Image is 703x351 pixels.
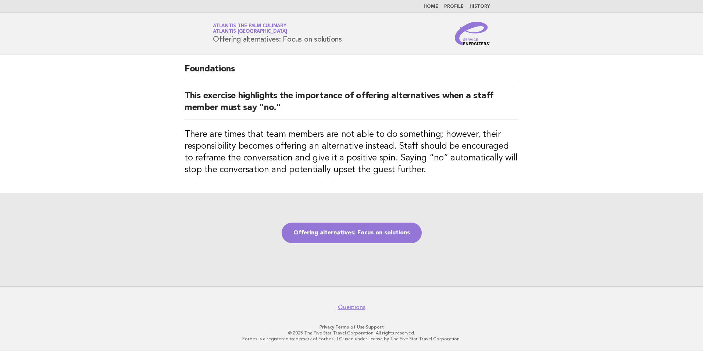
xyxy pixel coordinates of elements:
[213,29,287,34] span: Atlantis [GEOGRAPHIC_DATA]
[455,22,490,45] img: Service Energizers
[444,4,464,9] a: Profile
[320,325,334,330] a: Privacy
[126,336,577,342] p: Forbes is a registered trademark of Forbes LLC used under license by The Five Star Travel Corpora...
[424,4,438,9] a: Home
[126,324,577,330] p: · ·
[213,24,342,43] h1: Offering alternatives: Focus on solutions
[126,330,577,336] p: © 2025 The Five Star Travel Corporation. All rights reserved.
[338,304,365,311] a: Questions
[366,325,384,330] a: Support
[282,223,422,243] a: Offering alternatives: Focus on solutions
[185,129,518,176] h3: There are times that team members are not able to do something; however, their responsibility bec...
[213,24,287,34] a: Atlantis The Palm CulinaryAtlantis [GEOGRAPHIC_DATA]
[185,90,518,120] h2: This exercise highlights the importance of offering alternatives when a staff member must say "no."
[470,4,490,9] a: History
[335,325,365,330] a: Terms of Use
[185,63,518,81] h2: Foundations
